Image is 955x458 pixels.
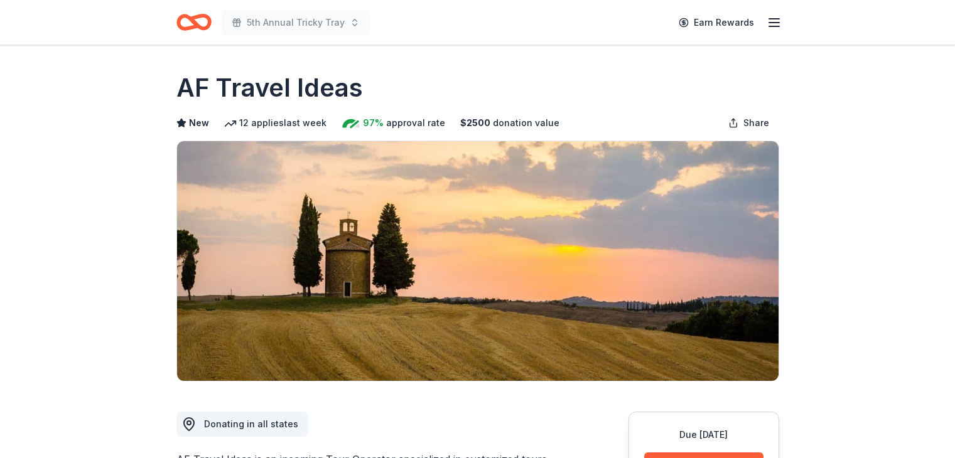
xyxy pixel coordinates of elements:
div: 12 applies last week [224,115,326,130]
img: Image for AF Travel Ideas [177,141,779,381]
span: Share [743,115,769,130]
span: 5th Annual Tricky Tray [247,15,345,30]
button: 5th Annual Tricky Tray [222,10,370,35]
a: Home [176,8,212,37]
span: 97% [363,115,384,130]
span: approval rate [386,115,445,130]
span: donation value [493,115,559,130]
span: Donating in all states [204,418,298,429]
h1: AF Travel Ideas [176,70,363,105]
span: $ 2500 [460,115,490,130]
a: Earn Rewards [671,11,762,34]
button: Share [718,110,779,136]
span: New [189,115,209,130]
div: Due [DATE] [644,427,763,442]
